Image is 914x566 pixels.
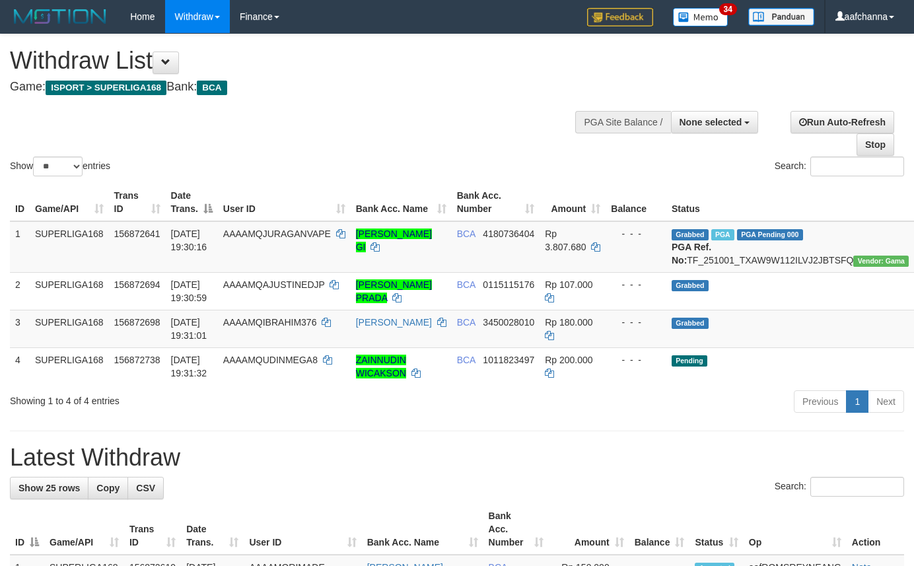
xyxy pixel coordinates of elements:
span: Rp 107.000 [545,279,592,290]
input: Search: [810,157,904,176]
span: Grabbed [672,229,709,240]
td: SUPERLIGA168 [30,221,109,273]
a: CSV [127,477,164,499]
span: [DATE] 19:30:59 [171,279,207,303]
a: Next [868,390,904,413]
span: Rp 200.000 [545,355,592,365]
span: None selected [680,117,742,127]
th: Date Trans.: activate to sort column descending [166,184,218,221]
span: Rp 3.807.680 [545,229,586,252]
th: Game/API: activate to sort column ascending [44,504,124,555]
span: 156872698 [114,317,160,328]
input: Search: [810,477,904,497]
th: Bank Acc. Number: activate to sort column ascending [483,504,549,555]
div: Showing 1 to 4 of 4 entries [10,389,371,407]
span: Marked by aafsoycanthlai [711,229,734,240]
span: AAAAMQUDINMEGA8 [223,355,318,365]
th: Amount: activate to sort column ascending [549,504,629,555]
th: Op: activate to sort column ascending [744,504,847,555]
button: None selected [671,111,759,133]
img: Feedback.jpg [587,8,653,26]
span: 156872694 [114,279,160,290]
label: Show entries [10,157,110,176]
a: Previous [794,390,847,413]
span: BCA [457,317,475,328]
span: 156872738 [114,355,160,365]
td: 1 [10,221,30,273]
span: Grabbed [672,318,709,329]
span: BCA [457,355,475,365]
th: Balance [606,184,666,221]
div: - - - [611,278,661,291]
div: PGA Site Balance / [575,111,670,133]
a: Run Auto-Refresh [791,111,894,133]
td: 4 [10,347,30,385]
span: [DATE] 19:31:01 [171,317,207,341]
h1: Latest Withdraw [10,444,904,471]
a: Copy [88,477,128,499]
th: Status [666,184,914,221]
div: - - - [611,316,661,329]
span: AAAAMQIBRAHIM376 [223,317,317,328]
span: CSV [136,483,155,493]
label: Search: [775,157,904,176]
label: Search: [775,477,904,497]
select: Showentries [33,157,83,176]
h1: Withdraw List [10,48,596,74]
span: Rp 180.000 [545,317,592,328]
h4: Game: Bank: [10,81,596,94]
span: BCA [457,229,475,239]
span: Copy 1011823497 to clipboard [483,355,534,365]
span: Show 25 rows [18,483,80,493]
span: AAAAMQJURAGANVAPE [223,229,331,239]
span: BCA [457,279,475,290]
div: - - - [611,227,661,240]
td: SUPERLIGA168 [30,347,109,385]
span: Copy 4180736404 to clipboard [483,229,534,239]
span: PGA Pending [737,229,803,240]
div: - - - [611,353,661,367]
span: Copy 3450028010 to clipboard [483,317,534,328]
th: User ID: activate to sort column ascending [244,504,361,555]
td: TF_251001_TXAW9W112ILVJ2JBTSFQ [666,221,914,273]
span: 156872641 [114,229,160,239]
span: Grabbed [672,280,709,291]
th: Trans ID: activate to sort column ascending [124,504,181,555]
th: Balance: activate to sort column ascending [629,504,690,555]
td: 3 [10,310,30,347]
img: panduan.png [748,8,814,26]
img: Button%20Memo.svg [673,8,728,26]
th: Bank Acc. Name: activate to sort column ascending [351,184,452,221]
th: Amount: activate to sort column ascending [540,184,606,221]
th: Trans ID: activate to sort column ascending [109,184,166,221]
th: ID: activate to sort column descending [10,504,44,555]
a: Stop [857,133,894,156]
th: Game/API: activate to sort column ascending [30,184,109,221]
th: ID [10,184,30,221]
span: 34 [719,3,737,15]
span: Copy [96,483,120,493]
th: User ID: activate to sort column ascending [218,184,351,221]
img: MOTION_logo.png [10,7,110,26]
span: Vendor URL: https://trx31.1velocity.biz [853,256,909,267]
a: ZAINNUDIN WICAKSON [356,355,406,378]
span: ISPORT > SUPERLIGA168 [46,81,166,95]
a: [PERSON_NAME] GI [356,229,432,252]
span: [DATE] 19:31:32 [171,355,207,378]
span: Copy 0115115176 to clipboard [483,279,534,290]
th: Action [847,504,904,555]
td: SUPERLIGA168 [30,310,109,347]
th: Date Trans.: activate to sort column ascending [181,504,244,555]
a: Show 25 rows [10,477,88,499]
a: [PERSON_NAME] PRADA [356,279,432,303]
th: Bank Acc. Number: activate to sort column ascending [452,184,540,221]
a: 1 [846,390,868,413]
td: 2 [10,272,30,310]
span: AAAAMQAJUSTINEDJP [223,279,325,290]
span: Pending [672,355,707,367]
span: [DATE] 19:30:16 [171,229,207,252]
th: Status: activate to sort column ascending [689,504,743,555]
td: SUPERLIGA168 [30,272,109,310]
a: [PERSON_NAME] [356,317,432,328]
th: Bank Acc. Name: activate to sort column ascending [362,504,483,555]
